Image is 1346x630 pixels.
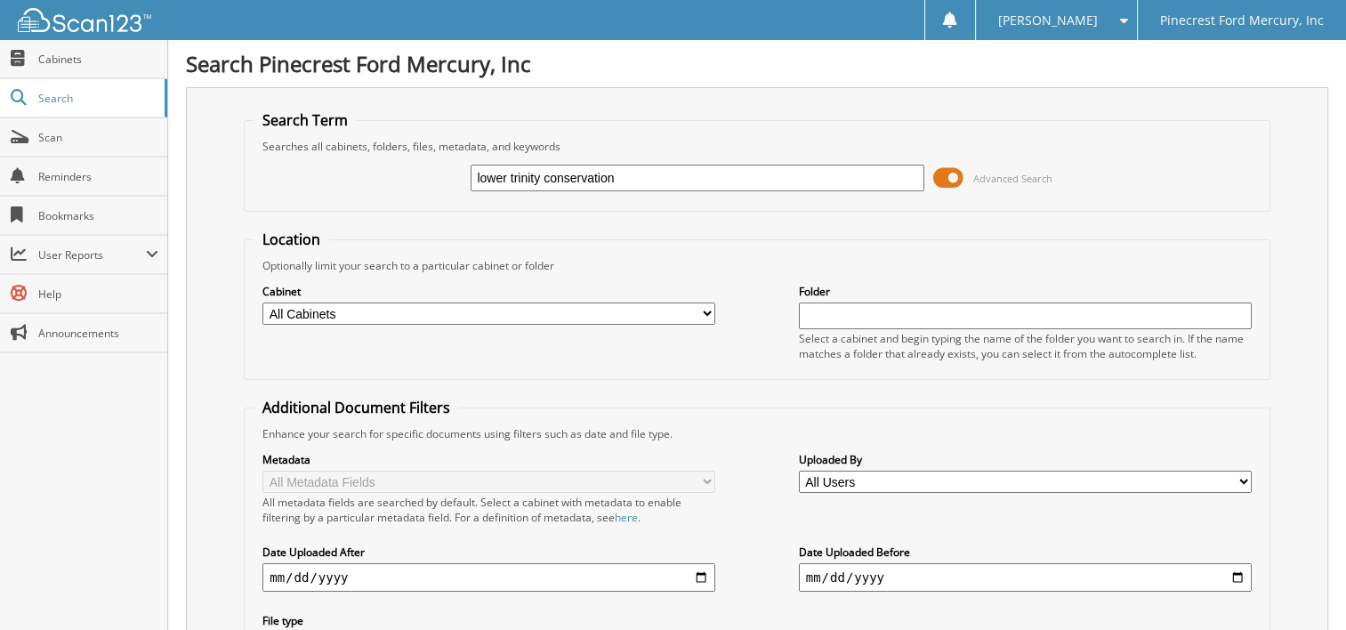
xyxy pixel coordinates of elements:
[38,287,158,302] span: Help
[254,139,1261,154] div: Searches all cabinets, folders, files, metadata, and keywords
[254,230,329,249] legend: Location
[262,284,715,299] label: Cabinet
[38,208,158,223] span: Bookmarks
[254,110,357,130] legend: Search Term
[1257,545,1346,630] iframe: Chat Widget
[254,426,1261,441] div: Enhance your search for specific documents using filters such as date and file type.
[799,331,1252,361] div: Select a cabinet and begin typing the name of the folder you want to search in. If the name match...
[799,284,1252,299] label: Folder
[254,398,459,417] legend: Additional Document Filters
[262,563,715,592] input: start
[973,172,1052,185] span: Advanced Search
[799,452,1252,467] label: Uploaded By
[1160,15,1324,26] span: Pinecrest Ford Mercury, Inc
[799,563,1252,592] input: end
[262,495,715,525] div: All metadata fields are searched by default. Select a cabinet with metadata to enable filtering b...
[38,91,156,106] span: Search
[262,545,715,560] label: Date Uploaded After
[38,326,158,341] span: Announcements
[18,8,151,32] img: scan123-logo-white.svg
[262,613,715,628] label: File type
[998,15,1098,26] span: [PERSON_NAME]
[38,169,158,184] span: Reminders
[799,545,1252,560] label: Date Uploaded Before
[186,49,1328,78] h1: Search Pinecrest Ford Mercury, Inc
[254,258,1261,273] div: Optionally limit your search to a particular cabinet or folder
[615,510,638,525] a: here
[262,452,715,467] label: Metadata
[38,247,146,262] span: User Reports
[38,130,158,145] span: Scan
[38,52,158,67] span: Cabinets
